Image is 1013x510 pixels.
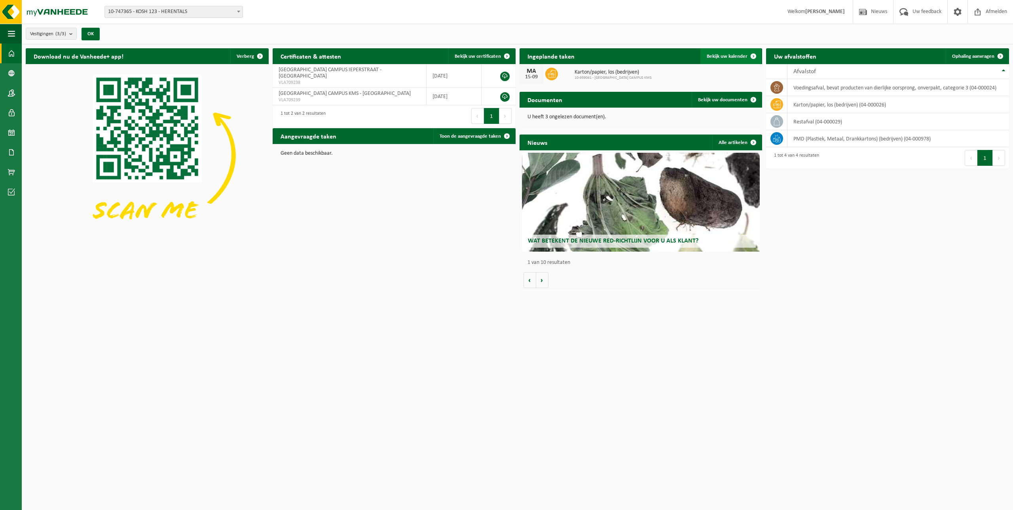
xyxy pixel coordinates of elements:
td: karton/papier, los (bedrijven) (04-000026) [787,96,1009,113]
div: 15-09 [524,74,539,80]
p: U heeft 3 ongelezen document(en). [527,114,755,120]
a: Alle artikelen [712,135,761,150]
button: 1 [484,108,499,124]
h2: Nieuws [520,135,555,150]
button: Volgende [536,272,548,288]
span: Vestigingen [30,28,66,40]
button: Vorige [524,272,536,288]
a: Toon de aangevraagde taken [433,128,515,144]
button: 1 [977,150,993,166]
td: [DATE] [427,88,482,105]
p: 1 van 10 resultaten [527,260,759,265]
button: Verberg [230,48,268,64]
span: Afvalstof [793,68,816,75]
span: Verberg [237,54,254,59]
td: [DATE] [427,64,482,88]
a: Ophaling aanvragen [946,48,1008,64]
span: [GEOGRAPHIC_DATA] CAMPUS IEPERSTRAAT - [GEOGRAPHIC_DATA] [279,67,381,79]
span: Wat betekent de nieuwe RED-richtlijn voor u als klant? [528,238,698,244]
button: Previous [965,150,977,166]
span: 10-747365 - KOSH 123 - HERENTALS [105,6,243,17]
button: OK [82,28,100,40]
h2: Ingeplande taken [520,48,582,64]
h2: Aangevraagde taken [273,128,344,144]
span: Ophaling aanvragen [952,54,994,59]
img: Download de VHEPlus App [26,64,269,246]
span: Bekijk uw documenten [698,97,747,102]
strong: [PERSON_NAME] [805,9,845,15]
count: (3/3) [55,31,66,36]
span: VLA709238 [279,80,420,86]
button: Next [499,108,512,124]
h2: Documenten [520,92,570,107]
div: 1 tot 2 van 2 resultaten [277,107,326,125]
a: Bekijk uw certificaten [448,48,515,64]
span: VLA709239 [279,97,420,103]
span: 10-747365 - KOSH 123 - HERENTALS [104,6,243,18]
button: Next [993,150,1005,166]
div: 1 tot 4 van 4 resultaten [770,149,819,167]
span: Bekijk uw kalender [707,54,747,59]
p: Geen data beschikbaar. [281,151,508,156]
a: Bekijk uw documenten [692,92,761,108]
span: Karton/papier, los (bedrijven) [575,69,652,76]
div: MA [524,68,539,74]
h2: Certificaten & attesten [273,48,349,64]
button: Previous [471,108,484,124]
a: Wat betekent de nieuwe RED-richtlijn voor u als klant? [522,153,760,252]
a: Bekijk uw kalender [700,48,761,64]
span: 10-939041 - [GEOGRAPHIC_DATA] CAMPUS KMS [575,76,652,80]
button: Vestigingen(3/3) [26,28,77,40]
h2: Download nu de Vanheede+ app! [26,48,131,64]
h2: Uw afvalstoffen [766,48,824,64]
span: [GEOGRAPHIC_DATA] CAMPUS KMS - [GEOGRAPHIC_DATA] [279,91,411,97]
td: PMD (Plastiek, Metaal, Drankkartons) (bedrijven) (04-000978) [787,130,1009,147]
td: restafval (04-000029) [787,113,1009,130]
span: Toon de aangevraagde taken [440,134,501,139]
td: voedingsafval, bevat producten van dierlijke oorsprong, onverpakt, categorie 3 (04-000024) [787,79,1009,96]
span: Bekijk uw certificaten [455,54,501,59]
